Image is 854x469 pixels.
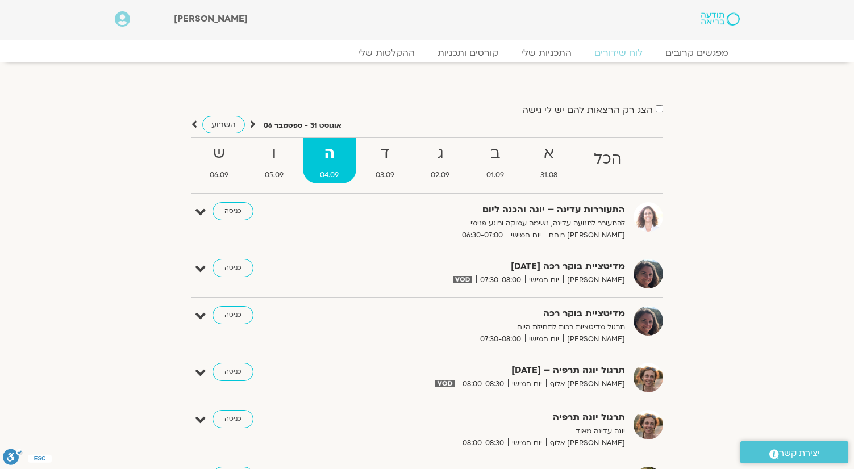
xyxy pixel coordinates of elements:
p: אוגוסט 31 - ספטמבר 06 [264,120,341,132]
a: ב01.09 [469,138,520,183]
a: ד03.09 [359,138,411,183]
span: יום חמישי [508,437,546,449]
span: 05.09 [248,169,301,181]
a: התכניות שלי [510,47,583,58]
strong: מדיטציית בוקר רכה [DATE] [347,259,625,274]
a: ו05.09 [248,138,301,183]
span: יום חמישי [508,378,546,390]
strong: תרגול יוגה תרפיה – [DATE] [347,363,625,378]
a: הכל [577,138,639,183]
strong: מדיטציית בוקר רכה [347,306,625,321]
a: כניסה [213,202,253,220]
strong: ו [248,141,301,166]
strong: ה [303,141,356,166]
span: יום חמישי [507,229,545,241]
span: [PERSON_NAME] [174,12,248,25]
a: יצירת קשר [740,441,848,463]
a: קורסים ותכניות [426,47,510,58]
span: 08:00-08:30 [459,437,508,449]
a: ההקלטות שלי [347,47,426,58]
span: 01.09 [469,169,520,181]
a: כניסה [213,306,253,324]
strong: תרגול יוגה תרפיה [347,410,625,425]
a: ה04.09 [303,138,356,183]
strong: הכל [577,146,639,172]
img: vodicon [453,276,472,283]
span: [PERSON_NAME] [563,274,625,286]
p: תרגול מדיטציות רכות לתחילת היום [347,321,625,333]
p: יוגה עדינה מאוד [347,425,625,437]
span: 31.08 [523,169,574,181]
strong: ש [193,141,245,166]
a: כניסה [213,410,253,428]
p: להתעורר לתנועה עדינה, נשימה עמוקה ורוגע פנימי [347,217,625,229]
strong: ג [414,141,466,166]
img: vodicon [435,380,454,387]
span: 02.09 [414,169,466,181]
span: 07:30-08:00 [476,333,525,345]
strong: התעוררות עדינה – יוגה והכנה ליום [347,202,625,217]
span: [PERSON_NAME] אלוף [546,378,625,390]
span: 06.09 [193,169,245,181]
span: [PERSON_NAME] [563,333,625,345]
a: א31.08 [523,138,574,183]
label: הצג רק הרצאות להם יש לי גישה [522,105,653,115]
a: לוח שידורים [583,47,654,58]
span: [PERSON_NAME] רוחם [545,229,625,241]
strong: ב [469,141,520,166]
span: 03.09 [359,169,411,181]
a: ג02.09 [414,138,466,183]
a: ש06.09 [193,138,245,183]
a: מפגשים קרובים [654,47,740,58]
a: השבוע [202,116,245,133]
span: [PERSON_NAME] אלוף [546,437,625,449]
a: כניסה [213,259,253,277]
span: 07:30-08:00 [476,274,525,286]
span: השבוע [211,119,236,130]
span: יצירת קשר [779,446,820,461]
span: 06:30-07:00 [458,229,507,241]
a: כניסה [213,363,253,381]
strong: ד [359,141,411,166]
span: יום חמישי [525,274,563,286]
span: 08:00-08:30 [459,378,508,390]
nav: Menu [115,47,740,58]
span: 04.09 [303,169,356,181]
span: יום חמישי [525,333,563,345]
strong: א [523,141,574,166]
